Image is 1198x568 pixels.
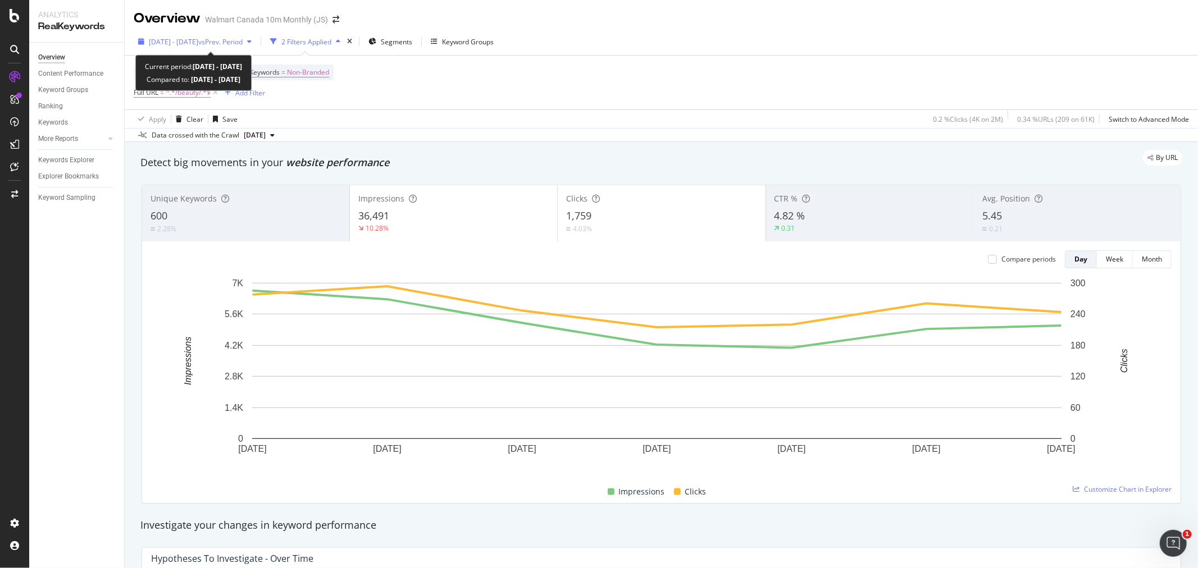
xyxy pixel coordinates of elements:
[238,445,266,454] text: [DATE]
[151,227,155,231] img: Equal
[186,114,203,124] div: Clear
[225,403,243,413] text: 1.4K
[151,553,313,564] div: Hypotheses to Investigate - Over Time
[160,88,164,97] span: =
[208,110,238,128] button: Save
[225,309,243,319] text: 5.6K
[366,223,389,233] div: 10.28%
[1143,150,1182,166] div: legacy label
[281,37,331,47] div: 2 Filters Applied
[38,192,116,204] a: Keyword Sampling
[426,33,498,51] button: Keyword Groups
[244,130,266,140] span: 2025 Sep. 12th
[235,88,265,98] div: Add Filter
[205,14,328,25] div: Walmart Canada 10m Monthly (JS)
[38,100,63,112] div: Ranking
[1109,114,1189,124] div: Switch to Advanced Mode
[1073,484,1172,494] a: Customize Chart in Explorer
[38,9,115,20] div: Analytics
[134,33,256,51] button: [DATE] - [DATE]vsPrev. Period
[1001,254,1056,264] div: Compare periods
[38,68,116,80] a: Content Performance
[566,209,591,222] span: 1,759
[38,100,116,112] a: Ranking
[1133,250,1172,268] button: Month
[1071,403,1081,413] text: 60
[775,193,798,204] span: CTR %
[982,193,1030,204] span: Avg. Position
[225,341,243,350] text: 4.2K
[220,86,265,99] button: Add Filter
[989,224,1003,233] div: 0.21
[1106,254,1123,264] div: Week
[38,154,116,166] a: Keywords Explorer
[38,117,116,129] a: Keywords
[151,277,1163,472] svg: A chart.
[38,154,94,166] div: Keywords Explorer
[1047,445,1075,454] text: [DATE]
[151,209,167,222] span: 600
[345,36,354,47] div: times
[358,209,389,222] span: 36,491
[982,209,1002,222] span: 5.45
[193,62,242,71] b: [DATE] - [DATE]
[281,67,285,77] span: =
[933,114,1003,124] div: 0.2 % Clicks ( 4K on 2M )
[183,337,193,385] text: Impressions
[566,227,571,231] img: Equal
[982,227,987,231] img: Equal
[1071,341,1086,350] text: 180
[134,88,158,97] span: Full URL
[38,171,99,182] div: Explorer Bookmarks
[777,445,805,454] text: [DATE]
[152,130,239,140] div: Data crossed with the Crawl
[508,445,536,454] text: [DATE]
[266,33,345,51] button: 2 Filters Applied
[782,223,795,233] div: 0.31
[1183,530,1192,539] span: 1
[1084,484,1172,494] span: Customize Chart in Explorer
[1160,530,1187,557] iframe: Intercom live chat
[145,60,242,73] div: Current period:
[151,193,217,204] span: Unique Keywords
[38,192,95,204] div: Keyword Sampling
[573,224,592,233] div: 4.03%
[166,85,211,100] span: ^.*/beauty/.*$
[1071,372,1086,381] text: 120
[38,171,116,182] a: Explorer Bookmarks
[134,110,166,128] button: Apply
[38,52,65,63] div: Overview
[619,485,665,498] span: Impressions
[1142,254,1162,264] div: Month
[566,193,587,204] span: Clicks
[685,485,707,498] span: Clicks
[332,16,339,24] div: arrow-right-arrow-left
[134,9,201,28] div: Overview
[1071,309,1086,319] text: 240
[38,52,116,63] a: Overview
[364,33,417,51] button: Segments
[287,65,329,80] span: Non-Branded
[1156,154,1178,161] span: By URL
[140,518,1182,533] div: Investigate your changes in keyword performance
[149,114,166,124] div: Apply
[38,20,115,33] div: RealKeywords
[157,224,176,233] div: 2.28%
[189,75,240,84] b: [DATE] - [DATE]
[38,133,105,145] a: More Reports
[1071,278,1086,288] text: 300
[1017,114,1095,124] div: 0.34 % URLs ( 209 on 61K )
[912,445,940,454] text: [DATE]
[1119,349,1129,373] text: Clicks
[1074,254,1087,264] div: Day
[225,372,243,381] text: 2.8K
[775,209,805,222] span: 4.82 %
[643,445,671,454] text: [DATE]
[38,68,103,80] div: Content Performance
[442,37,494,47] div: Keyword Groups
[1065,250,1097,268] button: Day
[232,278,243,288] text: 7K
[38,133,78,145] div: More Reports
[238,434,243,443] text: 0
[358,193,404,204] span: Impressions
